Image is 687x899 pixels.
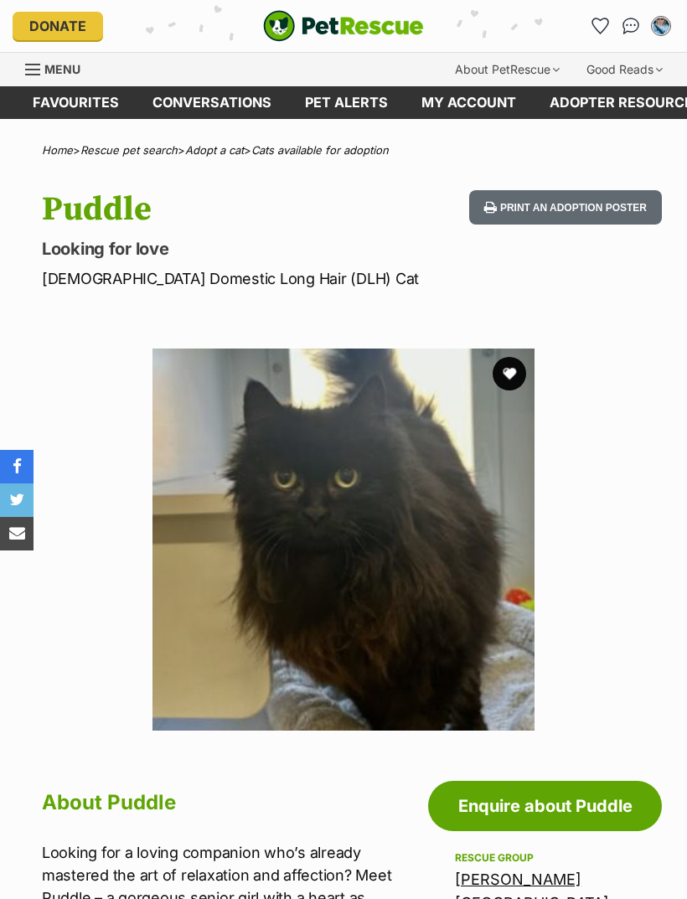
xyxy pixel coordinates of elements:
[13,12,103,40] a: Donate
[587,13,674,39] ul: Account quick links
[152,349,535,731] img: Photo of Puddle
[648,13,674,39] button: My account
[575,53,674,86] div: Good Reads
[42,784,407,821] h2: About Puddle
[428,781,662,831] a: Enquire about Puddle
[42,237,424,261] p: Looking for love
[587,13,614,39] a: Favourites
[443,53,571,86] div: About PetRescue
[455,851,635,865] div: Rescue group
[80,143,178,157] a: Rescue pet search
[288,86,405,119] a: Pet alerts
[44,62,80,76] span: Menu
[16,86,136,119] a: Favourites
[617,13,644,39] a: Conversations
[185,143,244,157] a: Adopt a cat
[405,86,533,119] a: My account
[251,143,389,157] a: Cats available for adoption
[263,10,424,42] img: logo-cat-932fe2b9b8326f06289b0f2fb663e598f794de774fb13d1741a6617ecf9a85b4.svg
[42,143,73,157] a: Home
[25,53,92,83] a: Menu
[469,190,662,225] button: Print an adoption poster
[653,18,669,34] img: Nicole Powell profile pic
[493,357,526,390] button: favourite
[136,86,288,119] a: conversations
[42,190,424,229] h1: Puddle
[622,18,640,34] img: chat-41dd97257d64d25036548639549fe6c8038ab92f7586957e7f3b1b290dea8141.svg
[263,10,424,42] a: PetRescue
[42,267,424,290] p: [DEMOGRAPHIC_DATA] Domestic Long Hair (DLH) Cat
